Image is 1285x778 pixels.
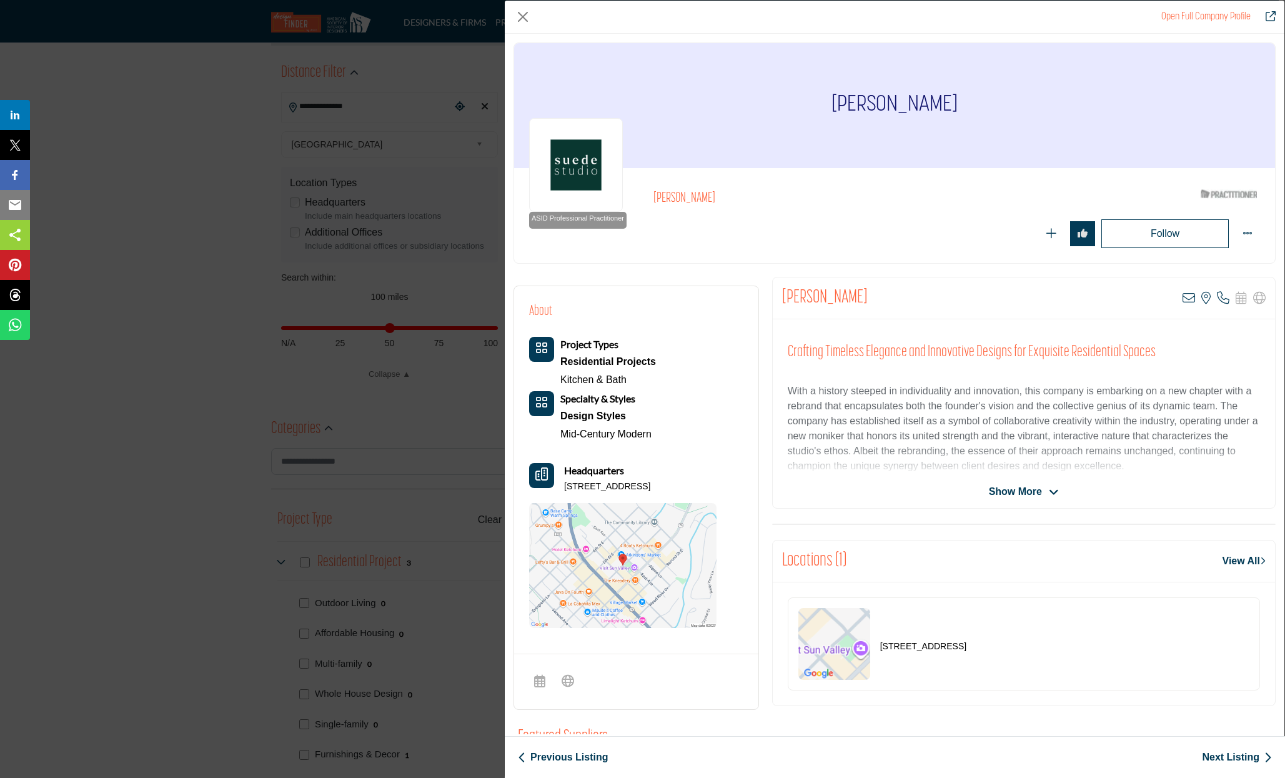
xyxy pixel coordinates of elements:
p: With a history steeped in individuality and innovation, this company is embarking on a new chapte... [788,384,1260,474]
a: Residential Projects [560,352,656,371]
span: ASID Professional Practitioner [532,213,624,224]
button: Redirect to login [1101,219,1229,248]
p: [STREET_ADDRESS] [880,641,966,653]
img: Location Map [529,503,717,628]
a: Next Listing [1202,750,1272,765]
img: ASID Qualified Practitioners [1201,186,1257,202]
span: Show More [989,484,1042,499]
h2: Crafting Timeless Elegance and Innovative Designs for Exquisite Residential Spaces [788,343,1260,362]
img: Location Map [798,608,870,680]
h1: [PERSON_NAME] [831,43,958,168]
img: jennifer-smith logo [529,118,623,212]
button: Redirect to login page [1070,221,1095,246]
button: More Options [1235,221,1260,246]
p: [STREET_ADDRESS] [564,481,650,493]
button: Category Icon [529,391,554,416]
a: Design Styles [560,407,652,426]
a: Specialty & Styles [560,394,635,404]
div: Styles that range from contemporary to Victorian to meet any aesthetic vision. [560,407,652,426]
a: Redirect to jennifer-smith [1161,12,1251,22]
b: Specialty & Styles [560,392,635,404]
b: Headquarters [564,463,624,478]
button: Close [514,7,532,26]
button: Redirect to login page [1039,221,1064,246]
h2: [PERSON_NAME] [653,191,997,207]
button: Headquarter icon [529,463,554,488]
a: Project Types [560,339,618,350]
div: Types of projects range from simple residential renovations to highly complex commercial initiati... [560,352,656,371]
a: View All [1223,554,1266,569]
h2: Locations (1) [782,550,846,572]
b: Project Types [560,338,618,350]
h2: Featured Suppliers [518,727,608,749]
h2: Jennifer Smith [782,287,868,309]
h2: About [529,301,552,322]
a: Redirect to jennifer-smith [1257,9,1276,24]
a: Previous Listing [518,750,608,765]
a: Kitchen & Bath [560,374,627,385]
button: Category Icon [529,337,554,362]
a: Mid-Century Modern [560,429,652,439]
